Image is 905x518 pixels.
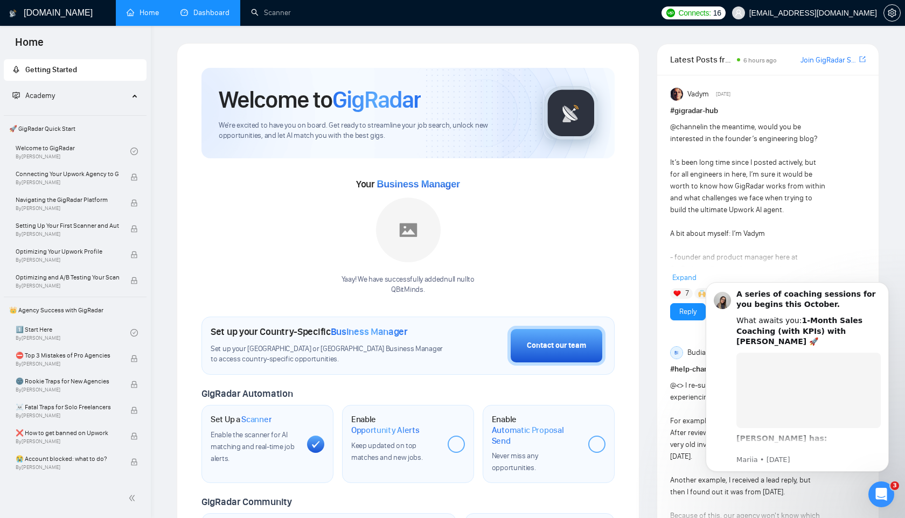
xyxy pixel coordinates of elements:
span: Budianto IP [687,347,725,359]
span: 7 [685,288,689,299]
span: [DATE] [716,89,730,99]
div: Ask a question [11,163,205,193]
span: ❌ How to get banned on Upwork [16,428,119,438]
span: double-left [128,493,139,503]
span: 🚀 GigRadar Quick Start [5,118,145,139]
span: By [PERSON_NAME] [16,283,119,289]
a: Reply [679,306,697,318]
a: setting [883,9,901,17]
a: dashboardDashboard [180,8,229,17]
div: ✅ How To: Connect your agency to [DOMAIN_NAME] [16,229,200,260]
span: By [PERSON_NAME] [16,257,119,263]
span: lock [130,407,138,414]
button: Search for help [16,203,200,225]
p: Hi [EMAIL_ADDRESS][DOMAIN_NAME] 👋 [22,76,194,131]
span: Never miss any opportunities. [492,451,538,472]
span: By [PERSON_NAME] [16,464,119,471]
button: Help [144,336,215,379]
span: lock [130,173,138,181]
span: Optimizing Your Upwork Profile [16,246,119,257]
p: How can we help? [22,131,194,150]
div: 🔠 GigRadar Search Syntax: Query Operators for Optimized Job Searches [16,260,200,291]
a: Join GigRadar Slack Community [800,54,857,66]
iframe: Intercom live chat [868,481,894,507]
img: logo [22,20,39,38]
span: 😭 Account blocked: what to do? [16,453,119,464]
span: export [859,55,866,64]
div: 👑 Laziza AI - Job Pre-Qualification [22,296,180,307]
button: Contact our team [507,326,605,366]
h1: Set up your Country-Specific [211,326,408,338]
h1: # gigradar-hub [670,105,866,117]
span: Home [24,363,48,370]
h1: Enable [492,414,580,446]
span: Latest Posts from the GigRadar Community [670,53,734,66]
span: check-circle [130,329,138,337]
span: Connecting Your Upwork Agency to GigRadar [16,169,119,179]
div: Sardor AI Prompt Library [22,316,180,327]
h1: Enable [351,414,439,435]
div: Contact our team [527,340,586,352]
div: 🔠 GigRadar Search Syntax: Query Operators for Optimized Job Searches [22,264,180,287]
span: lock [130,355,138,362]
span: Keep updated on top matches and new jobs. [351,441,423,462]
span: By [PERSON_NAME] [16,412,119,419]
span: Automatic Proposal Send [492,425,580,446]
span: fund-projection-screen [12,92,20,99]
span: 🌚 Rookie Traps for New Agencies [16,376,119,387]
span: lock [130,199,138,207]
span: Business Manager [331,326,408,338]
span: Expand [672,273,697,282]
span: check-circle [130,148,138,155]
span: 6 hours ago [743,57,777,64]
span: Set up your [GEOGRAPHIC_DATA] or [GEOGRAPHIC_DATA] Business Manager to access country-specific op... [211,344,448,365]
span: Optimizing and A/B Testing Your Scanner for Better Results [16,272,119,283]
span: Scanner [241,414,271,425]
div: in the meantime, would you be interested in the founder’s engineering blog? It’s been long time s... [670,121,827,453]
div: Ask a question [22,172,180,184]
img: upwork-logo.png [666,9,675,17]
span: lock [130,381,138,388]
span: Setting Up Your First Scanner and Auto-Bidder [16,220,119,231]
span: GigRadar Automation [201,388,293,400]
a: searchScanner [251,8,291,17]
button: setting [883,4,901,22]
h1: Set Up a [211,414,271,425]
span: 16 [713,7,721,19]
div: Yaay! We have successfully added null null to [342,275,475,295]
span: Vadym [687,88,709,100]
div: 👑 Laziza AI - Job Pre-Qualification [16,291,200,311]
div: BI [671,347,683,359]
span: rocket [12,66,20,73]
span: ☠️ Fatal Traps for Solo Freelancers [16,402,119,412]
li: Getting Started [4,59,147,81]
span: lock [130,458,138,466]
img: gigradar-logo.png [544,86,598,140]
span: By [PERSON_NAME] [16,231,119,237]
iframe: Intercom notifications message [690,269,905,513]
h1: Welcome to [219,85,421,114]
span: Your [356,178,460,190]
span: Enable the scanner for AI matching and real-time job alerts. [211,430,294,463]
img: Profile image for Iryna [126,17,148,39]
span: 3 [890,481,899,490]
span: Search for help [22,208,87,220]
span: Help [171,363,188,370]
span: By [PERSON_NAME] [16,179,119,186]
img: logo [9,5,17,22]
span: By [PERSON_NAME] [16,361,119,367]
button: Messages [72,336,143,379]
span: Business Manager [377,179,460,190]
span: lock [130,251,138,258]
div: Sardor AI Prompt Library [16,311,200,331]
span: Academy [25,91,55,100]
h1: # help-channel [670,363,866,375]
